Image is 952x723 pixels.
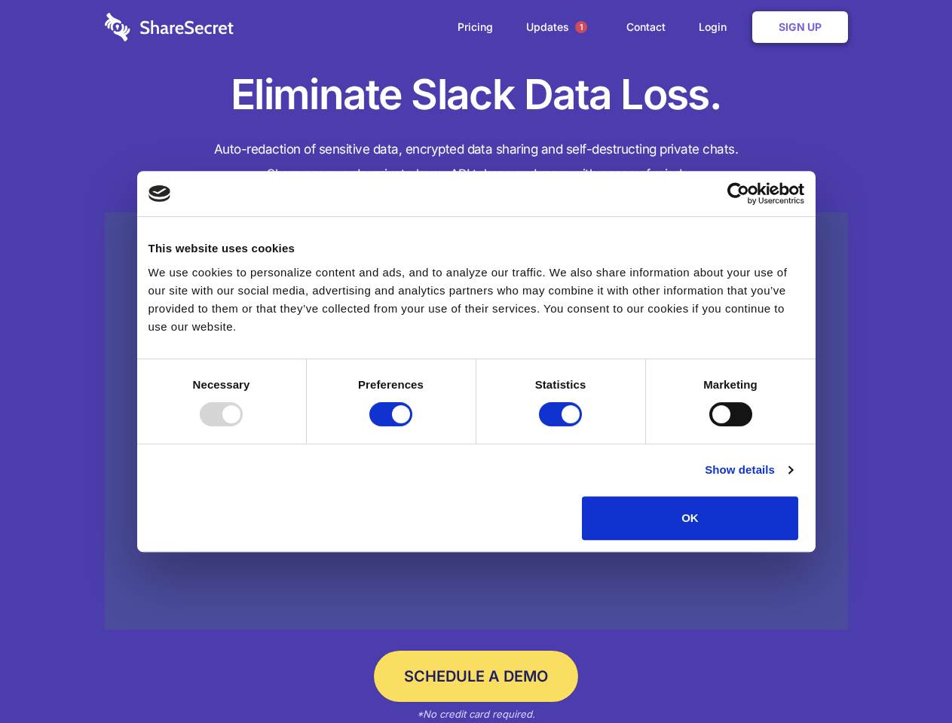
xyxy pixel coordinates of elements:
img: logo [148,185,171,202]
img: logo-wordmark-white-trans-d4663122ce5f474addd5e946df7df03e33cb6a1c49d2221995e7729f52c070b2.svg [105,13,234,41]
a: Usercentrics Cookiebot - opens in a new window [672,182,804,205]
strong: Necessary [193,378,250,391]
a: Login [684,4,749,50]
h1: Eliminate Slack Data Loss. [105,68,848,122]
a: Contact [611,4,681,50]
a: Sign Up [752,11,848,43]
strong: Preferences [358,378,424,391]
span: 1 [575,21,587,33]
div: This website uses cookies [148,239,804,258]
a: Wistia video thumbnail [105,212,848,630]
h4: Auto-redaction of sensitive data, encrypted data sharing and self-destructing private chats. Shar... [105,137,848,187]
em: *No credit card required. [417,708,535,720]
a: Schedule a Demo [374,651,578,702]
button: OK [582,496,798,540]
strong: Statistics [535,378,586,391]
strong: Marketing [703,378,758,391]
a: Pricing [442,4,508,50]
a: Show details [705,461,792,479]
div: We use cookies to personalize content and ads, and to analyze our traffic. We also share informat... [148,264,804,336]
